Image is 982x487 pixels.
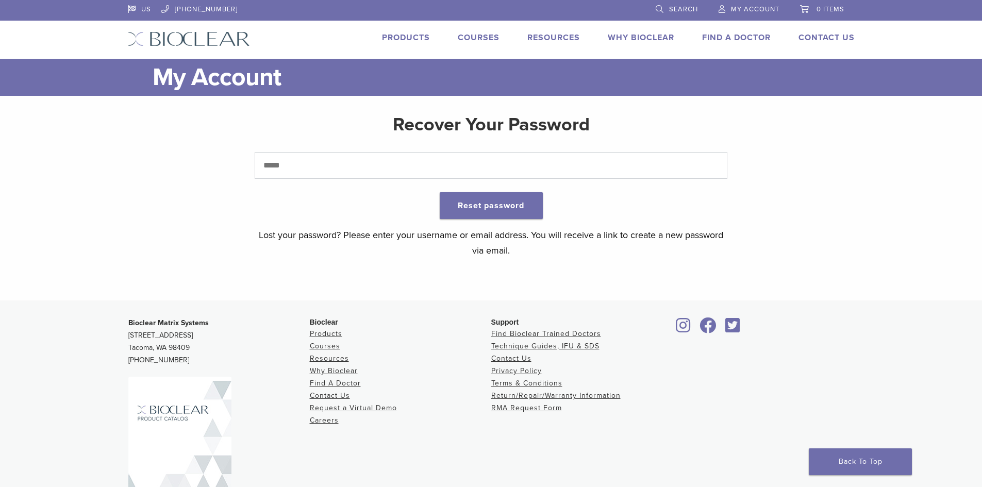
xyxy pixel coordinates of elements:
[255,112,727,137] h2: Recover Your Password
[798,32,855,43] a: Contact Us
[458,32,500,43] a: Courses
[310,342,340,350] a: Courses
[809,448,912,475] a: Back To Top
[608,32,674,43] a: Why Bioclear
[255,227,727,258] p: Lost your password? Please enter your username or email address. You will receive a link to creat...
[440,192,543,219] button: Reset password
[702,32,771,43] a: Find A Doctor
[669,5,698,13] span: Search
[491,354,531,363] a: Contact Us
[310,354,349,363] a: Resources
[491,379,562,388] a: Terms & Conditions
[310,329,342,338] a: Products
[731,5,779,13] span: My Account
[128,31,250,46] img: Bioclear
[491,391,621,400] a: Return/Repair/Warranty Information
[310,416,339,425] a: Careers
[817,5,844,13] span: 0 items
[310,379,361,388] a: Find A Doctor
[491,404,562,412] a: RMA Request Form
[673,324,694,334] a: Bioclear
[722,324,744,334] a: Bioclear
[128,317,310,366] p: [STREET_ADDRESS] Tacoma, WA 98409 [PHONE_NUMBER]
[128,318,209,327] strong: Bioclear Matrix Systems
[527,32,580,43] a: Resources
[491,342,600,350] a: Technique Guides, IFU & SDS
[310,366,358,375] a: Why Bioclear
[491,329,601,338] a: Find Bioclear Trained Doctors
[491,366,542,375] a: Privacy Policy
[310,318,338,326] span: Bioclear
[310,391,350,400] a: Contact Us
[310,404,397,412] a: Request a Virtual Demo
[382,32,430,43] a: Products
[153,59,855,96] h1: My Account
[491,318,519,326] span: Support
[696,324,720,334] a: Bioclear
